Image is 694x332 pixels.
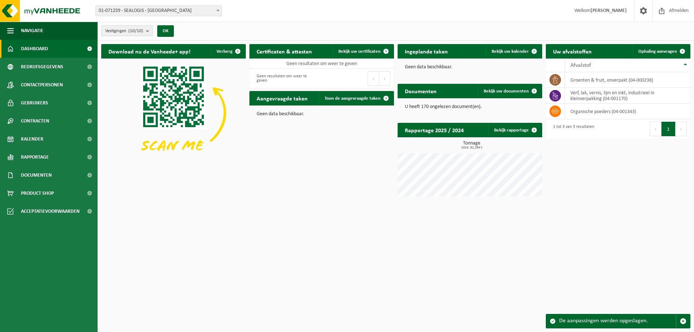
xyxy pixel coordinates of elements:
[398,44,455,58] h2: Ingeplande taken
[488,123,541,137] a: Bekijk rapportage
[217,49,232,54] span: Verberg
[211,44,245,59] button: Verberg
[101,59,246,167] img: Download de VHEPlus App
[546,44,599,58] h2: Uw afvalstoffen
[565,88,690,104] td: verf, lak, vernis, lijm en inkt, industrieel in kleinverpakking (04-001170)
[249,91,315,105] h2: Aangevraagde taken
[405,65,535,70] p: Geen data beschikbaar.
[21,40,48,58] span: Dashboard
[105,26,143,36] span: Vestigingen
[21,94,48,112] span: Gebruikers
[157,25,174,37] button: OK
[21,148,49,166] span: Rapportage
[249,59,394,69] td: Geen resultaten om weer te geven
[405,104,535,109] p: U heeft 170 ongelezen document(en).
[484,89,529,94] span: Bekijk uw documenten
[638,49,677,54] span: Ophaling aanvragen
[21,184,54,202] span: Product Shop
[633,44,690,59] a: Ophaling aanvragen
[253,70,318,86] div: Geen resultaten om weer te geven
[379,71,390,86] button: Next
[338,49,381,54] span: Bekijk uw certificaten
[661,122,676,136] button: 1
[650,122,661,136] button: Previous
[21,58,63,76] span: Bedrijfsgegevens
[319,91,393,105] a: Toon de aangevraagde taken
[549,121,594,137] div: 1 tot 3 van 3 resultaten
[478,84,541,98] a: Bekijk uw documenten
[249,44,319,58] h2: Certificaten & attesten
[21,202,80,220] span: Acceptatievoorwaarden
[21,22,43,40] span: Navigatie
[21,130,43,148] span: Kalender
[570,62,591,68] span: Afvalstof
[398,84,444,98] h2: Documenten
[676,122,687,136] button: Next
[368,71,379,86] button: Previous
[325,96,381,101] span: Toon de aangevraagde taken
[21,112,49,130] span: Contracten
[96,6,222,16] span: 01-071259 - SEALOGIS - ANTWERPEN
[21,166,52,184] span: Documenten
[95,5,222,16] span: 01-071259 - SEALOGIS - ANTWERPEN
[565,72,690,88] td: groenten & fruit, onverpakt (04-000238)
[128,29,143,33] count: (10/10)
[398,123,471,137] h2: Rapportage 2025 / 2024
[101,25,153,36] button: Vestigingen(10/10)
[101,44,198,58] h2: Download nu de Vanheede+ app!
[21,76,63,94] span: Contactpersonen
[486,44,541,59] a: Bekijk uw kalender
[401,141,542,150] h3: Tonnage
[492,49,529,54] span: Bekijk uw kalender
[565,104,690,119] td: Organische poeders (04-001343)
[591,8,627,13] strong: [PERSON_NAME]
[257,112,387,117] p: Geen data beschikbaar.
[333,44,393,59] a: Bekijk uw certificaten
[559,314,676,328] div: De aanpassingen werden opgeslagen.
[401,146,542,150] span: 2024: 82,094 t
